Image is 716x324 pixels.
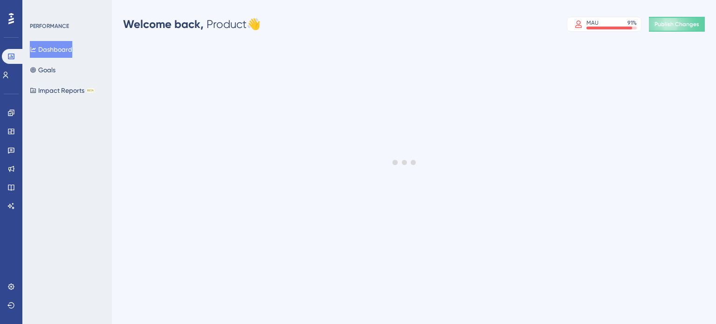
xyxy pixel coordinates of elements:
[627,19,637,27] div: 91 %
[649,17,705,32] button: Publish Changes
[123,17,204,31] span: Welcome back,
[30,22,69,30] div: PERFORMANCE
[586,19,599,27] div: MAU
[123,17,261,32] div: Product 👋
[654,21,699,28] span: Publish Changes
[30,41,72,58] button: Dashboard
[30,82,95,99] button: Impact ReportsBETA
[30,62,55,78] button: Goals
[86,88,95,93] div: BETA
